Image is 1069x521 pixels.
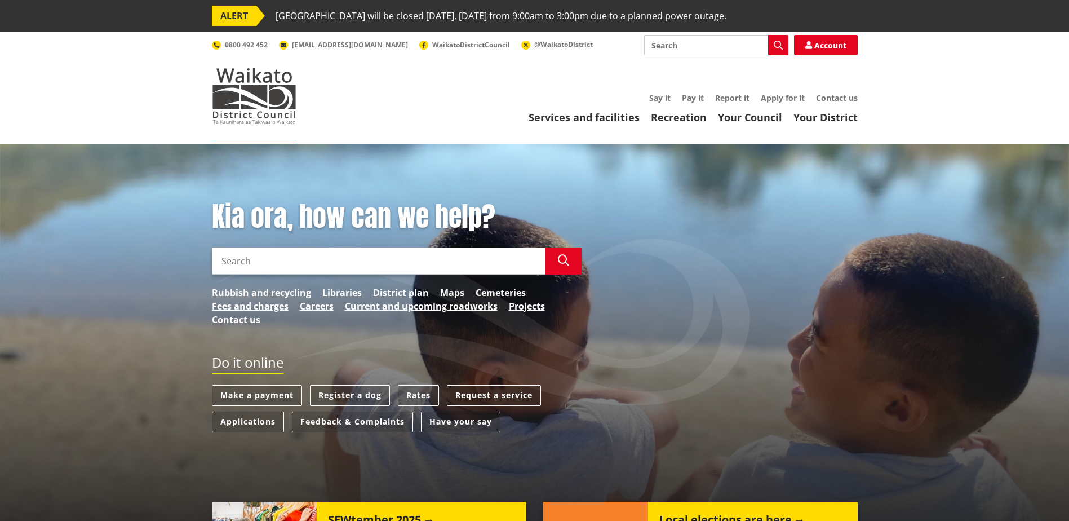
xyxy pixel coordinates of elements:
[718,111,782,124] a: Your Council
[794,35,858,55] a: Account
[212,286,311,299] a: Rubbish and recycling
[476,286,526,299] a: Cemeteries
[521,39,593,49] a: @WaikatoDistrict
[761,92,805,103] a: Apply for it
[212,6,256,26] span: ALERT
[212,40,268,50] a: 0800 492 452
[398,385,439,406] a: Rates
[212,355,283,374] h2: Do it online
[225,40,268,50] span: 0800 492 452
[529,111,640,124] a: Services and facilities
[212,201,582,233] h1: Kia ora, how can we help?
[649,92,671,103] a: Say it
[292,40,408,50] span: [EMAIL_ADDRESS][DOMAIN_NAME]
[212,299,289,313] a: Fees and charges
[419,40,510,50] a: WaikatoDistrictCouncil
[212,68,296,124] img: Waikato District Council - Te Kaunihera aa Takiwaa o Waikato
[212,313,260,326] a: Contact us
[682,92,704,103] a: Pay it
[447,385,541,406] a: Request a service
[651,111,707,124] a: Recreation
[276,6,726,26] span: [GEOGRAPHIC_DATA] will be closed [DATE], [DATE] from 9:00am to 3:00pm due to a planned power outage.
[421,412,500,432] a: Have your say
[310,385,390,406] a: Register a dog
[300,299,334,313] a: Careers
[509,299,545,313] a: Projects
[212,385,302,406] a: Make a payment
[212,412,284,432] a: Applications
[534,39,593,49] span: @WaikatoDistrict
[212,248,545,275] input: Search input
[279,40,408,50] a: [EMAIL_ADDRESS][DOMAIN_NAME]
[440,286,464,299] a: Maps
[292,412,413,432] a: Feedback & Complaints
[793,111,858,124] a: Your District
[373,286,429,299] a: District plan
[715,92,749,103] a: Report it
[644,35,788,55] input: Search input
[322,286,362,299] a: Libraries
[816,92,858,103] a: Contact us
[432,40,510,50] span: WaikatoDistrictCouncil
[345,299,498,313] a: Current and upcoming roadworks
